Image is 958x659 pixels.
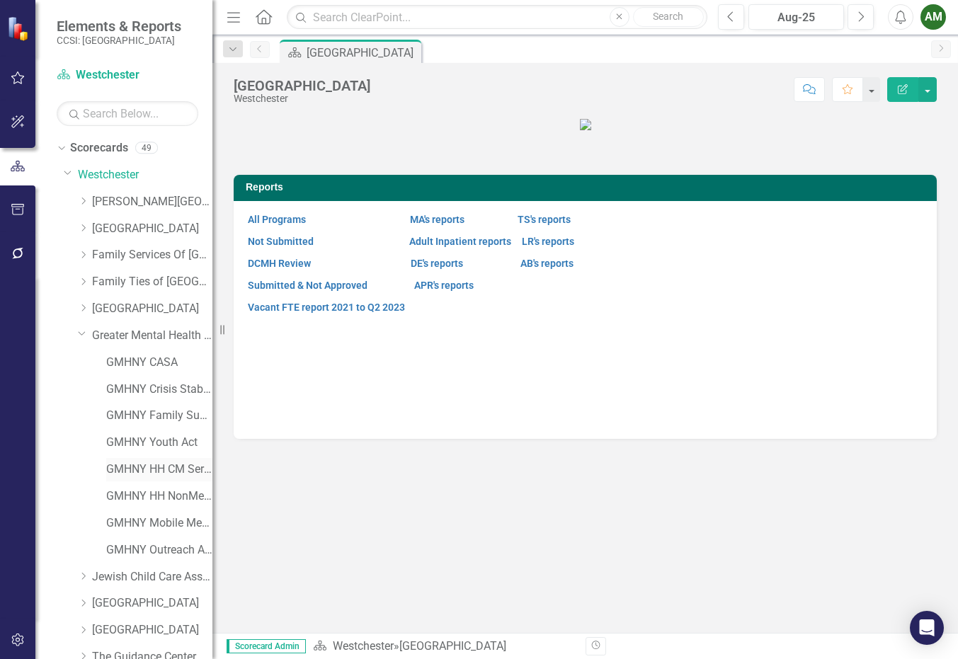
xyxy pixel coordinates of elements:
span: Scorecard Admin [227,639,306,653]
a: Westchester [333,639,394,653]
h3: Reports [246,182,930,193]
div: [GEOGRAPHIC_DATA] [399,639,506,653]
button: Aug-25 [748,4,844,30]
a: Westchester [57,67,198,84]
a: APR's reports [414,280,474,291]
a: [GEOGRAPHIC_DATA] [92,595,212,612]
a: MA's reports [410,214,464,225]
a: GMHNY Outreach Adult & Child Combined Report 0690 [106,542,212,558]
a: Family Services Of [GEOGRAPHIC_DATA], Inc. [92,247,212,263]
a: Jewish Child Care Association [92,569,212,585]
a: GMHNY Mobile Mental Health 2990 [106,515,212,532]
div: [GEOGRAPHIC_DATA] [307,44,418,62]
a: GMHNY CASA [106,355,212,371]
a: TS's reports [518,214,571,225]
a: [GEOGRAPHIC_DATA] [92,221,212,237]
a: GMHNY HH CM Service Dollars C&Y 2740 [106,462,212,478]
a: Vacant FTE report 2021 to Q2 2023 [248,302,405,313]
button: AM [920,4,946,30]
span: Search [653,11,683,22]
a: Not Submitted [248,236,314,247]
a: Scorecards [70,140,128,156]
img: WC_countylogo07_2023_300h.jpg [580,119,591,130]
div: 49 [135,142,158,154]
a: Submitted & Not Approved [248,280,367,291]
a: Family Ties of [GEOGRAPHIC_DATA], Inc. [92,274,212,290]
a: GMHNY Youth Act [106,435,212,451]
a: LR's reports [522,236,574,247]
input: Search ClearPoint... [287,5,707,30]
input: Search Below... [57,101,198,126]
a: DCMH Review [248,258,311,269]
a: GMHNY HH NonMedCM C&Y 2620 [106,488,212,505]
div: [GEOGRAPHIC_DATA] [234,78,370,93]
span: Elements & Reports [57,18,181,35]
a: Adult Inpatient reports [409,236,511,247]
a: DE's reports [411,258,463,269]
a: GMHNY Family Support 1650 [106,408,212,424]
div: » [313,638,575,655]
button: Search [633,7,704,27]
div: Westchester [234,93,370,104]
a: AB's reports [520,258,574,269]
a: Westchester [78,167,212,183]
a: [PERSON_NAME][GEOGRAPHIC_DATA] [92,194,212,210]
a: [GEOGRAPHIC_DATA] [92,301,212,317]
a: [GEOGRAPHIC_DATA] [92,622,212,638]
a: Greater Mental Health of [GEOGRAPHIC_DATA] [92,328,212,344]
small: CCSI: [GEOGRAPHIC_DATA] [57,35,181,46]
img: ClearPoint Strategy [7,16,32,41]
a: All Programs [248,214,306,225]
a: GMHNY Crisis Stabilization 2680 [106,382,212,398]
div: Open Intercom Messenger [910,611,944,645]
div: Aug-25 [753,9,839,26]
